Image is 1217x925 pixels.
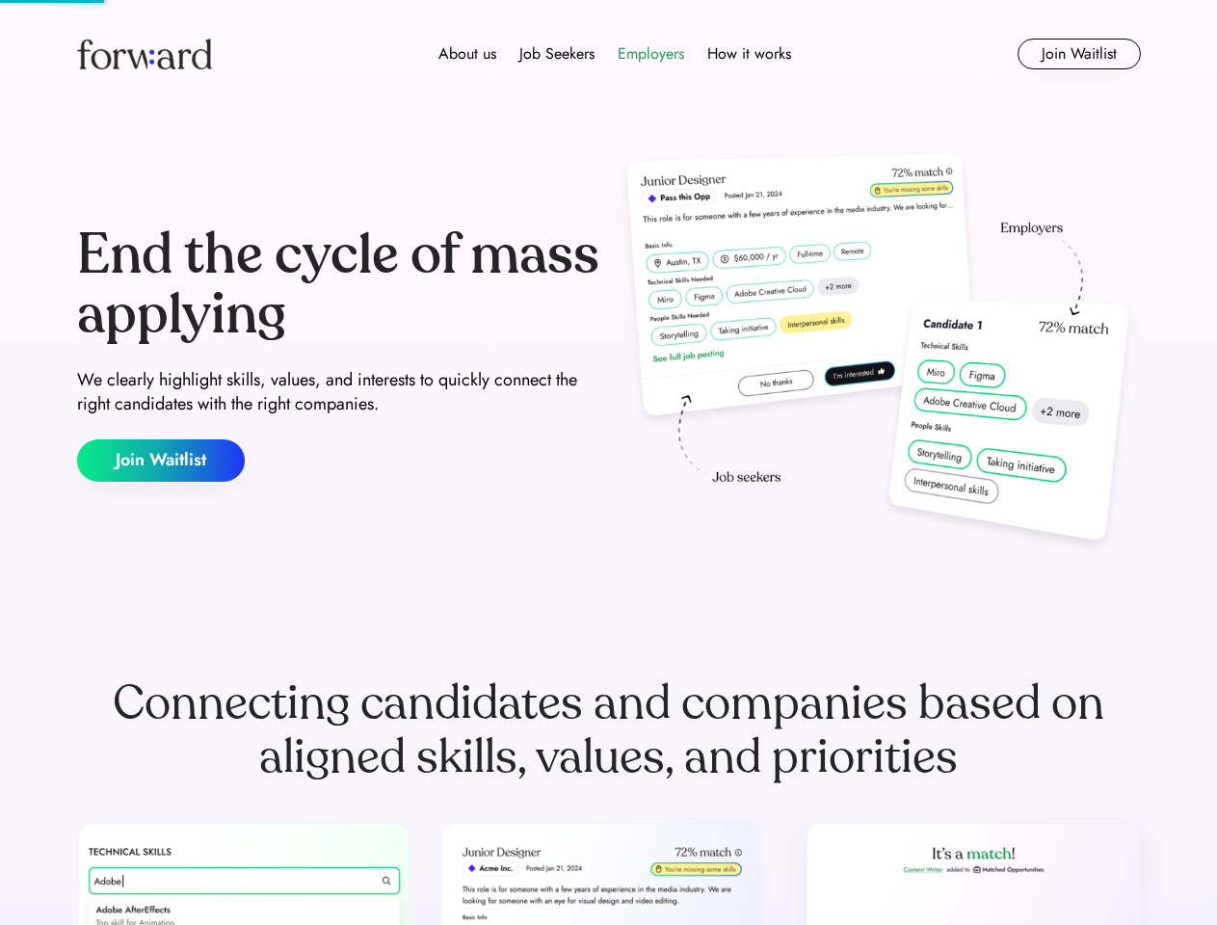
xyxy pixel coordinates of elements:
[707,42,791,66] div: How it works
[618,42,684,66] div: Employers
[77,225,601,344] div: End the cycle of mass applying
[77,368,601,416] div: We clearly highlight skills, values, and interests to quickly connect the right candidates with t...
[617,146,1141,561] img: hero-image.png
[77,439,245,482] button: Join Waitlist
[77,676,1141,784] div: Connecting candidates and companies based on aligned skills, values, and priorities
[1018,39,1141,69] button: Join Waitlist
[519,42,595,66] div: Job Seekers
[438,42,496,66] div: About us
[77,39,212,69] img: Forward logo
